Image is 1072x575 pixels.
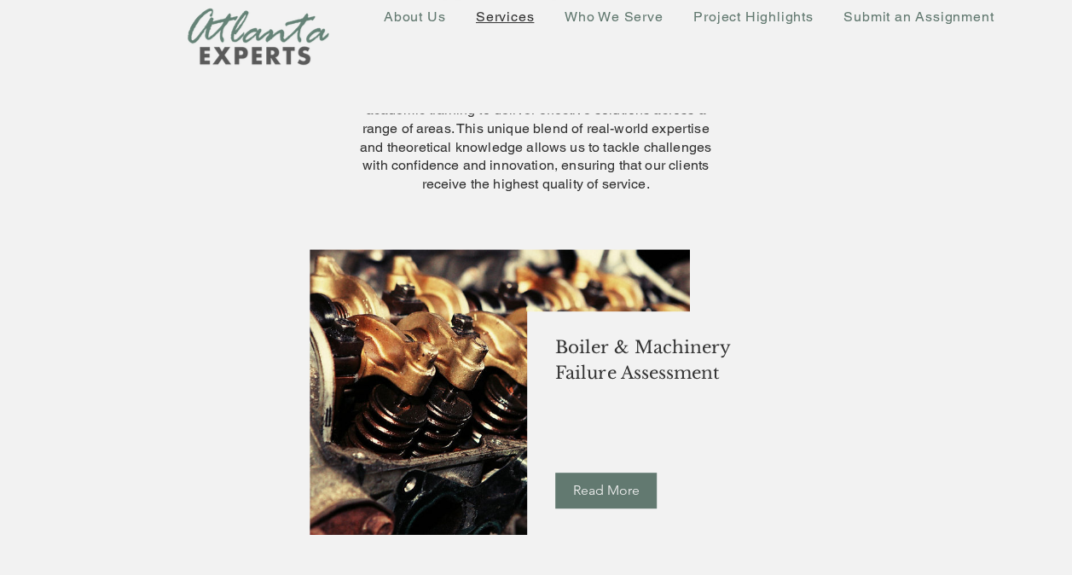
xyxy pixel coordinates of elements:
[565,9,663,25] span: Who We Serve
[555,337,729,383] span: Boiler & Machinery Failure Assessment
[555,473,657,508] a: Read More
[476,9,534,25] span: Services
[843,9,994,25] span: Submit an Assignment
[573,481,640,500] span: Read More
[360,64,711,192] span: At [GEOGRAPHIC_DATA] Experts, we leverage our practical hands-on experience alongside our robust ...
[693,9,813,25] span: Project Highlights
[384,9,445,25] span: About Us
[188,8,329,66] img: New Logo Transparent Background_edited.png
